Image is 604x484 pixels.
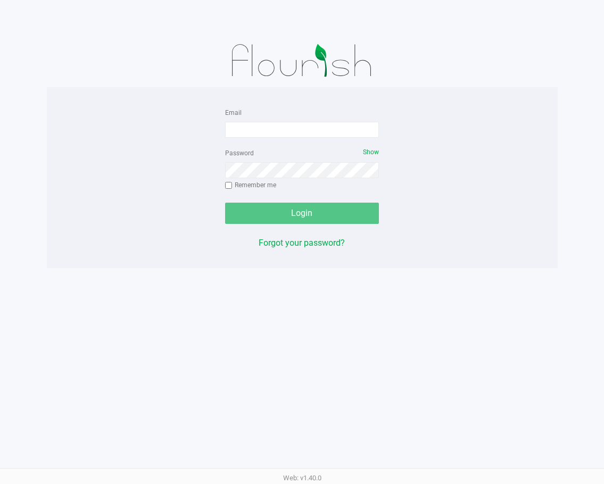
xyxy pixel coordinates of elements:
[225,108,242,118] label: Email
[225,180,276,190] label: Remember me
[259,237,345,249] button: Forgot your password?
[363,148,379,156] span: Show
[225,148,254,158] label: Password
[283,474,321,482] span: Web: v1.40.0
[225,182,233,189] input: Remember me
